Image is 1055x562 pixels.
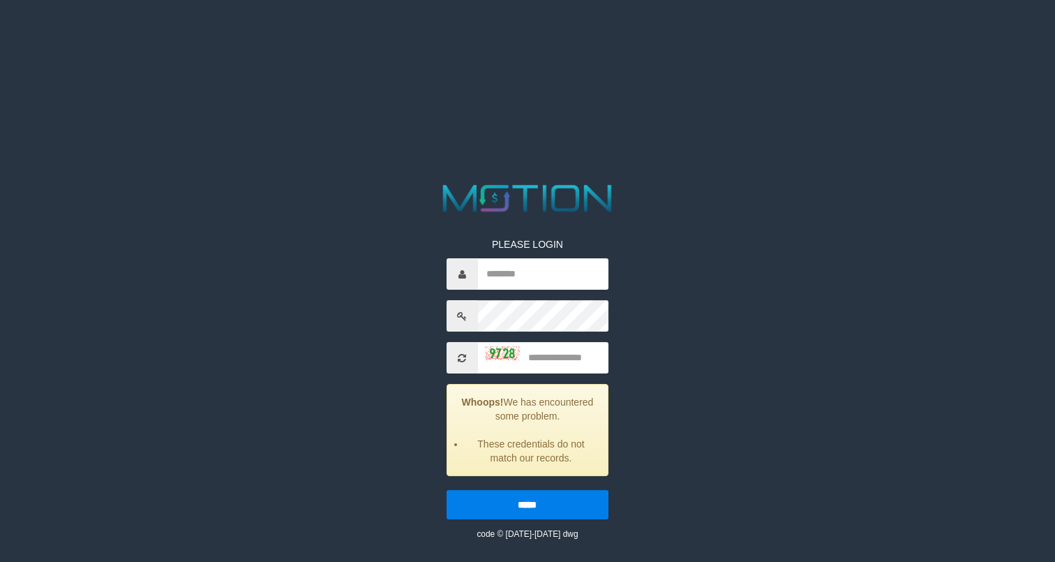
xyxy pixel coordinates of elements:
img: MOTION_logo.png [435,180,620,216]
img: captcha [485,347,520,361]
div: We has encountered some problem. [447,384,608,476]
strong: Whoops! [462,397,504,408]
small: code © [DATE]-[DATE] dwg [477,529,578,539]
li: These credentials do not match our records. [465,437,597,465]
p: PLEASE LOGIN [447,237,608,251]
